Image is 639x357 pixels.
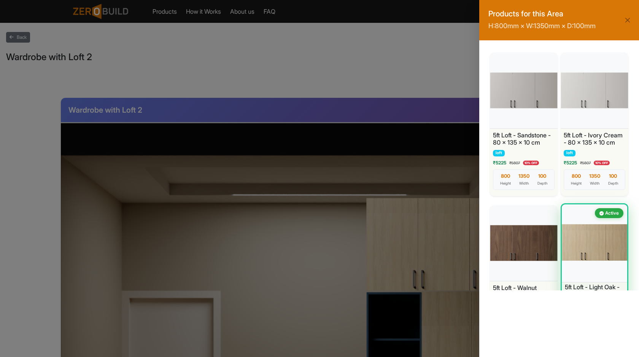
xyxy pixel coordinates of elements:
[608,173,618,180] div: 100
[500,173,511,180] div: 800
[608,181,618,185] span: Depth
[488,22,596,30] small: H: 800 mm × W: 1350 mm × D: 100 mm
[518,173,529,180] div: 1350
[488,9,596,18] h5: Products for this Area
[519,181,529,185] span: Width
[500,181,511,185] span: Height
[493,159,506,166] span: ₹ 5225
[564,150,575,157] span: loft
[523,161,539,165] span: 10 % OFF
[509,160,520,166] span: ₹ 5807
[493,284,555,306] h6: 5ft Loft - Walnut Brown - 80 x 135 x 10 cm
[622,15,633,25] button: Close
[580,160,591,166] span: ₹ 5807
[537,173,547,180] div: 100
[571,173,582,180] div: 800
[564,159,577,166] span: ₹ 5225
[571,181,582,185] span: Height
[537,181,547,185] span: Depth
[590,181,599,185] span: Width
[589,173,600,180] div: 1350
[493,132,555,146] h6: 5ft Loft - Sandstone - 80 x 135 x 10 cm
[565,284,624,298] h6: 5ft Loft - Light Oak - 80 x 135 x 10 cm
[564,132,625,146] h6: 5ft Loft - Ivory Cream - 80 x 135 x 10 cm
[594,161,610,165] span: 10 % OFF
[493,150,505,157] span: loft
[605,210,619,217] span: Active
